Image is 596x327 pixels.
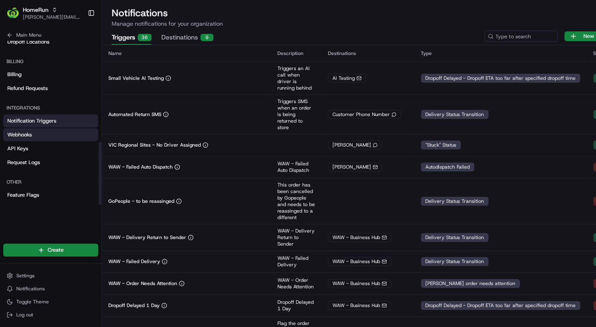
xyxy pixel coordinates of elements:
[28,86,103,92] div: We're available if you need us!
[3,68,98,81] a: Billing
[57,138,99,144] a: Powered byPylon
[108,234,186,241] p: WAW - Delivery Return to Sender
[277,228,315,247] p: WAW - Delivery Return to Sender
[48,246,64,254] span: Create
[23,6,48,14] button: HomeRun
[421,110,488,119] div: Delivery Status Transition
[3,82,98,95] a: Refund Requests
[108,75,164,81] p: Small Vehicle AI Testing
[328,279,391,288] div: WAW - Business Hub
[108,164,173,170] p: WAW - Failed Auto Dispatch
[7,159,40,166] span: Request Logs
[112,31,152,45] button: Triggers
[108,198,174,204] p: GoPeople - to be reassinged
[3,128,98,141] a: Webhooks
[328,162,382,171] div: [PERSON_NAME]
[139,80,148,90] button: Start new chat
[277,277,315,290] p: WAW - Order Needs Attention
[16,272,35,279] span: Settings
[8,119,15,125] div: 📗
[16,298,49,305] span: Toggle Theme
[16,285,45,292] span: Notifications
[16,118,62,126] span: Knowledge Base
[421,74,580,83] div: Dropoff Delayed - Dropoff ETA too far after specified dropoff time
[21,53,134,61] input: Clear
[328,50,408,57] div: Destinations
[16,312,33,318] span: Log out
[328,301,391,310] div: WAW - Business Hub
[3,35,98,48] a: Dropoff Locations
[108,142,201,148] p: VIC Regional Sites - No Driver Assigned
[3,309,98,320] button: Log out
[421,197,488,206] div: Delivery Status Transition
[8,33,148,46] p: Welcome 👋
[328,74,366,83] div: AI Testing
[3,3,84,23] button: HomeRunHomeRun[PERSON_NAME][EMAIL_ADDRESS][DOMAIN_NAME]
[3,176,98,189] div: Other
[8,8,24,24] img: Nash
[277,160,315,173] p: WAW - Failed Auto Dispatch
[161,31,213,45] button: Destinations
[421,162,474,171] div: Autodispatch Failed
[421,233,488,242] div: Delivery Status Transition
[328,233,391,242] div: WAW - Business Hub
[3,189,98,202] a: Feature Flags
[23,14,81,20] button: [PERSON_NAME][EMAIL_ADDRESS][DOMAIN_NAME]
[277,182,315,221] p: This order has been cancelled by Gopeople and needs to be reassinged to a different
[328,140,382,149] div: [PERSON_NAME]
[138,34,152,41] div: 36
[277,65,315,91] p: Triggers an AI call when driver is running behind
[421,50,580,57] div: Type
[7,71,22,78] span: Billing
[277,255,315,268] p: WAW - Failed Delivery
[3,156,98,169] a: Request Logs
[77,118,131,126] span: API Documentation
[7,131,32,138] span: Webhooks
[108,111,161,118] p: Automated Return SMS
[277,50,315,57] div: Description
[7,7,20,20] img: HomeRun
[108,280,177,287] p: WAW - Order Needs Attention
[7,85,48,92] span: Refund Requests
[328,257,391,266] div: WAW - Business Hub
[16,32,41,38] span: Main Menu
[7,38,49,46] span: Dropoff Locations
[108,302,160,309] p: Dropoff Delayed 1 Day
[421,257,488,266] div: Delivery Status Transition
[421,301,580,310] div: Dropoff Delayed - Dropoff ETA too far after specified dropoff time
[108,258,160,265] p: WAW - Failed Delivery
[484,31,558,42] input: Type to search
[3,142,98,155] a: API Keys
[28,78,134,86] div: Start new chat
[277,98,315,131] p: Triggers SMS when an order is being returned to store
[81,138,99,144] span: Pylon
[3,101,98,114] div: Integrations
[3,296,98,307] button: Toggle Theme
[69,119,75,125] div: 💻
[3,114,98,127] a: Notification Triggers
[328,110,401,119] div: Customer Phone Number
[3,283,98,294] button: Notifications
[5,115,66,129] a: 📗Knowledge Base
[66,115,134,129] a: 💻API Documentation
[3,244,98,257] button: Create
[421,140,461,149] div: "Stuck" Status
[3,55,98,68] div: Billing
[421,279,520,288] div: [PERSON_NAME] order needs attention
[277,299,315,312] p: Dropoff Delayed 1 Day
[7,191,39,199] span: Feature Flags
[200,34,213,41] div: 9
[3,270,98,281] button: Settings
[3,29,98,41] button: Main Menu
[7,117,56,125] span: Notification Triggers
[7,145,28,152] span: API Keys
[8,78,23,92] img: 1736555255976-a54dd68f-1ca7-489b-9aae-adbdc363a1c4
[108,50,264,57] div: Name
